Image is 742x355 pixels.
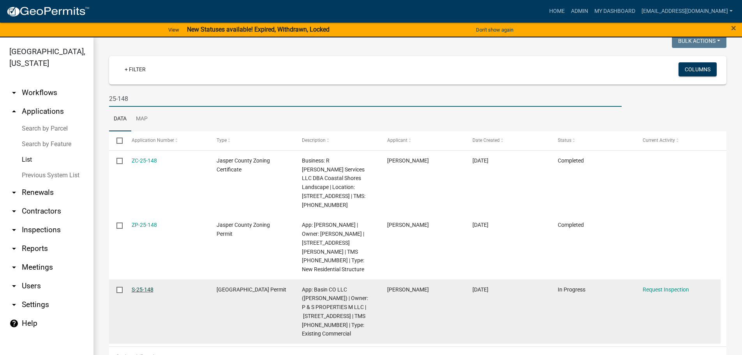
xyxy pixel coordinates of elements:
[9,88,19,97] i: arrow_drop_down
[679,62,717,76] button: Columns
[380,131,465,150] datatable-header-cell: Applicant
[109,107,131,132] a: Data
[731,23,736,33] button: Close
[643,138,675,143] span: Current Activity
[9,244,19,253] i: arrow_drop_down
[591,4,638,19] a: My Dashboard
[217,157,270,173] span: Jasper County Zoning Certificate
[731,23,736,34] span: ×
[294,131,380,150] datatable-header-cell: Description
[132,286,153,293] a: S-25-148
[635,131,721,150] datatable-header-cell: Current Activity
[558,157,584,164] span: Completed
[387,157,429,164] span: April Grealish
[558,138,571,143] span: Status
[9,225,19,235] i: arrow_drop_down
[472,286,488,293] span: 10/23/2024
[9,188,19,197] i: arrow_drop_down
[132,157,157,164] a: ZC-25-148
[558,222,584,228] span: Completed
[643,286,689,293] a: Request Inspection
[132,138,174,143] span: Application Number
[302,138,326,143] span: Description
[472,157,488,164] span: 07/25/2025
[672,34,726,48] button: Bulk Actions
[9,107,19,116] i: arrow_drop_up
[546,4,568,19] a: Home
[387,286,429,293] span: Kyle Peterson
[9,300,19,309] i: arrow_drop_down
[131,107,152,132] a: Map
[217,286,286,293] span: Jasper County Building Permit
[118,62,152,76] a: + Filter
[9,319,19,328] i: help
[132,222,157,228] a: ZP-25-148
[472,222,488,228] span: 06/04/2025
[217,222,270,237] span: Jasper County Zoning Permit
[302,222,364,272] span: App: JOHN MCKENZIE | Owner: BLOCKER ADRIAN M | 1547 RIVERS HILL RD | TMS 052-00-01-044 | Type: Ne...
[638,4,736,19] a: [EMAIL_ADDRESS][DOMAIN_NAME]
[109,131,124,150] datatable-header-cell: Select
[9,263,19,272] i: arrow_drop_down
[109,91,622,107] input: Search for applications
[387,222,429,228] span: JOHN MCKENZIE
[473,23,516,36] button: Don't show again
[558,286,585,293] span: In Progress
[387,138,407,143] span: Applicant
[9,207,19,216] i: arrow_drop_down
[187,26,330,33] strong: New Statuses available! Expired, Withdrawn, Locked
[465,131,550,150] datatable-header-cell: Date Created
[9,281,19,291] i: arrow_drop_down
[217,138,227,143] span: Type
[302,286,368,337] span: App: Basin CO LLC (Kyle Peterson) | Owner: P & S PROPERTIES M LLC | 175 FORDVILLE RD | TMS 063-30...
[550,131,635,150] datatable-header-cell: Status
[472,138,500,143] span: Date Created
[568,4,591,19] a: Admin
[302,157,365,208] span: Business: R Shrieve Services LLC DBA Coastal Shores Landscape | Location: 632 RED OAKS LN | TMS: ...
[165,23,182,36] a: View
[209,131,294,150] datatable-header-cell: Type
[124,131,209,150] datatable-header-cell: Application Number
